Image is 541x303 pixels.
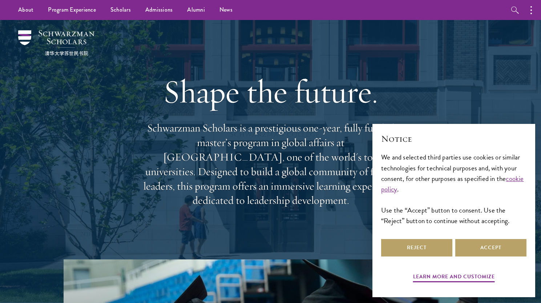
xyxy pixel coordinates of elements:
[140,71,401,112] h1: Shape the future.
[140,121,401,208] p: Schwarzman Scholars is a prestigious one-year, fully funded master’s program in global affairs at...
[381,239,452,256] button: Reject
[381,152,526,226] div: We and selected third parties use cookies or similar technologies for technical purposes and, wit...
[381,133,526,145] h2: Notice
[381,173,524,194] a: cookie policy
[413,272,495,283] button: Learn more and customize
[455,239,526,256] button: Accept
[18,30,94,56] img: Schwarzman Scholars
